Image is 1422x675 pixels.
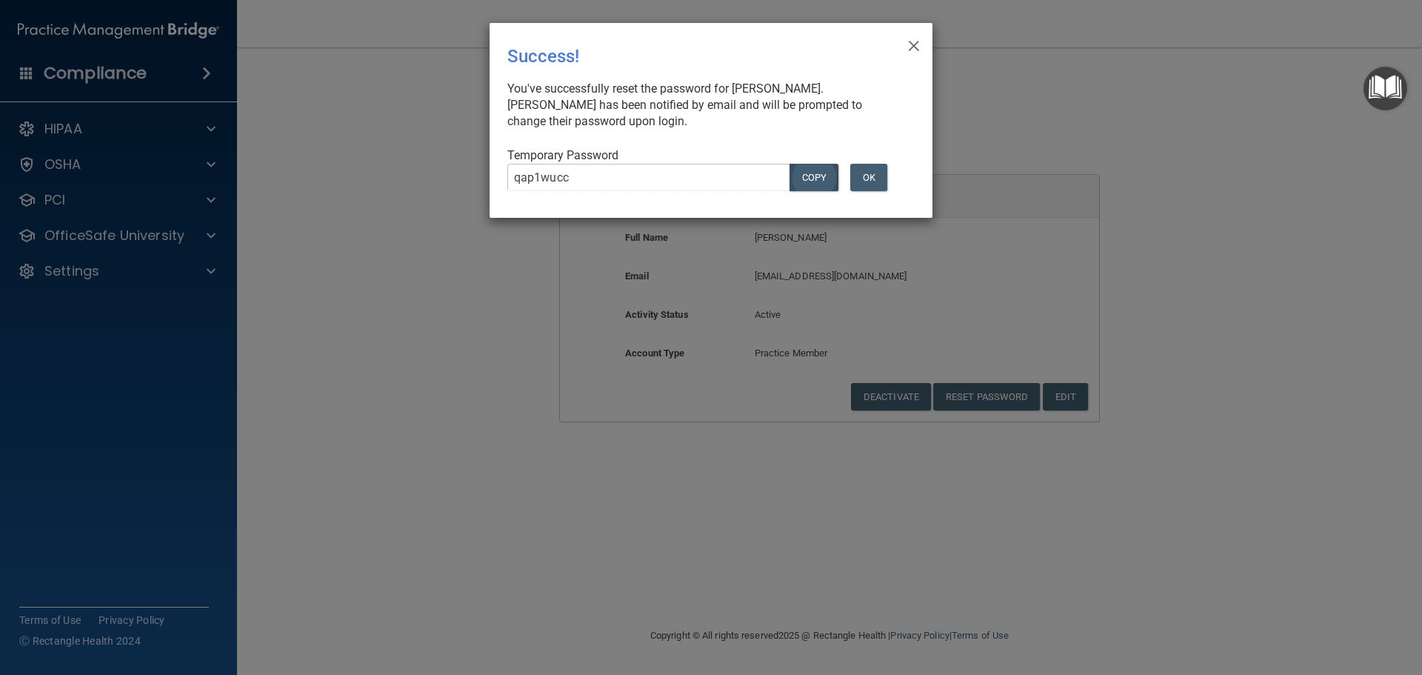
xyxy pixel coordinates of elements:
[507,35,854,78] div: Success!
[850,164,887,191] button: OK
[790,164,838,191] button: COPY
[907,29,921,59] span: ×
[507,81,903,130] div: You've successfully reset the password for [PERSON_NAME]. [PERSON_NAME] has been notified by emai...
[1363,67,1407,110] button: Open Resource Center
[507,148,618,162] span: Temporary Password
